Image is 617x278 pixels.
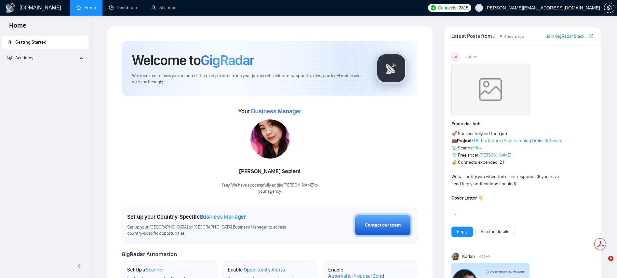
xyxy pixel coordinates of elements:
div: Yaay! We have successfully added [PERSON_NAME] to [221,182,318,195]
span: Business Manager [200,213,246,220]
button: setting [604,3,614,13]
span: Business Manager [251,108,301,115]
strong: Project: [457,138,473,144]
span: Korlan [462,253,475,260]
span: GigRadar [201,51,254,69]
strong: Cover Letter 👇 [451,195,483,201]
iframe: Intercom live chat [595,256,610,271]
button: Reply [451,227,473,237]
img: weqQh+iSagEgQAAAABJRU5ErkJggg== [451,63,530,116]
span: We're excited to have you on board. Get ready to streamline your job search, unlock new opportuni... [132,73,365,85]
span: 8:51 AM [466,54,477,60]
a: setting [604,5,614,10]
button: See the details [475,227,515,237]
span: Connects: [438,4,457,11]
a: Tax [475,145,482,151]
span: export [589,33,593,38]
a: [PERSON_NAME] [479,152,511,158]
a: Reply [457,228,467,235]
a: export [589,33,593,39]
span: Your [238,108,301,115]
span: 6 [608,256,613,261]
button: Contact our team [353,213,412,237]
div: Contact our team [365,222,401,229]
img: 1708932398273-WhatsApp%20Image%202024-02-26%20at%2015.20.52.jpeg [250,119,289,159]
img: upwork-logo.png [431,5,436,10]
a: US Tax Return Preparer using Drake Software [474,138,562,144]
p: your agency . [221,188,318,195]
span: Opportunity Alerts [244,267,285,273]
span: Latest Posts from the GigRadar Community [451,32,498,40]
span: user [477,6,481,10]
div: [PERSON_NAME] Sepiani [221,166,318,177]
div: US [452,53,459,61]
a: See the details [481,228,509,235]
h1: # gigradar-hub [451,120,593,128]
span: 4 hours ago [504,34,524,39]
h1: Enable [228,267,285,273]
a: Join GigRadar Slack Community [546,33,588,40]
img: Korlan [451,253,459,260]
h1: Set up your Country-Specific [127,213,246,220]
img: gigradar-logo.png [375,52,408,85]
span: 4:02 AM [479,254,490,259]
span: setting [604,5,614,10]
span: 3815 [459,4,469,11]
